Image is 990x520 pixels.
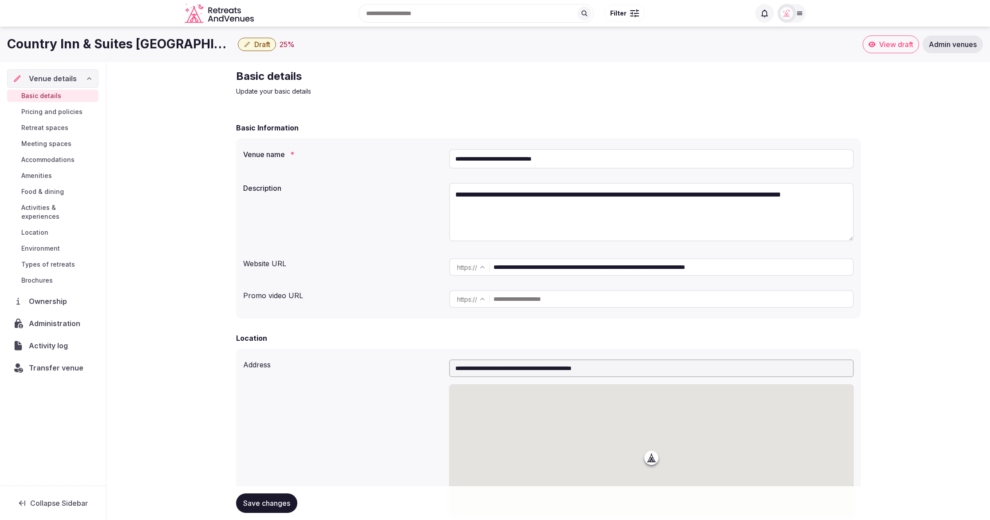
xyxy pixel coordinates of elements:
[243,287,442,301] div: Promo video URL
[21,107,83,116] span: Pricing and policies
[923,35,983,53] a: Admin venues
[7,185,99,198] a: Food & dining
[29,73,77,84] span: Venue details
[7,169,99,182] a: Amenities
[7,90,99,102] a: Basic details
[243,499,290,508] span: Save changes
[254,40,270,49] span: Draft
[7,201,99,223] a: Activities & experiences
[7,336,99,355] a: Activity log
[604,5,645,22] button: Filter
[21,187,64,196] span: Food & dining
[238,38,276,51] button: Draft
[7,106,99,118] a: Pricing and policies
[7,493,99,513] button: Collapse Sidebar
[236,493,297,513] button: Save changes
[243,151,442,158] label: Venue name
[243,356,442,370] div: Address
[29,296,71,307] span: Ownership
[21,155,75,164] span: Accommodations
[21,123,68,132] span: Retreat spaces
[29,318,84,329] span: Administration
[7,358,99,377] button: Transfer venue
[236,69,534,83] h2: Basic details
[929,40,977,49] span: Admin venues
[21,91,61,100] span: Basic details
[7,274,99,287] a: Brochures
[236,122,299,133] h2: Basic Information
[21,171,52,180] span: Amenities
[243,185,442,192] label: Description
[30,499,88,508] span: Collapse Sidebar
[7,292,99,311] a: Ownership
[29,340,71,351] span: Activity log
[236,87,534,96] p: Update your basic details
[29,362,83,373] span: Transfer venue
[781,7,793,20] img: miaceralde
[21,244,60,253] span: Environment
[21,260,75,269] span: Types of retreats
[7,242,99,255] a: Environment
[7,154,99,166] a: Accommodations
[21,276,53,285] span: Brochures
[280,39,295,50] button: 25%
[7,258,99,271] a: Types of retreats
[7,138,99,150] a: Meeting spaces
[610,9,627,18] span: Filter
[185,4,256,24] a: Visit the homepage
[236,333,267,343] h2: Location
[879,40,913,49] span: View draft
[7,314,99,333] a: Administration
[863,35,919,53] a: View draft
[21,203,95,221] span: Activities & experiences
[280,39,295,50] div: 25 %
[7,122,99,134] a: Retreat spaces
[21,139,71,148] span: Meeting spaces
[243,255,442,269] div: Website URL
[7,35,234,53] h1: Country Inn & Suites [GEOGRAPHIC_DATA]
[7,226,99,239] a: Location
[21,228,48,237] span: Location
[185,4,256,24] svg: Retreats and Venues company logo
